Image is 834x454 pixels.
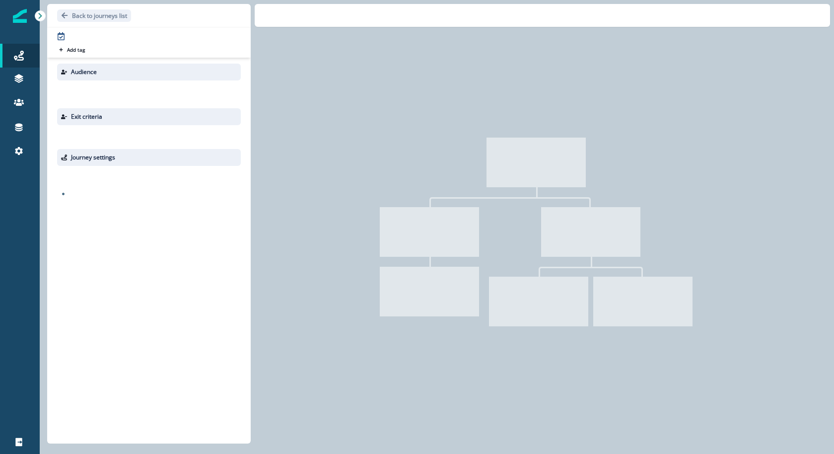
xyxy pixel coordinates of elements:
[67,47,85,53] p: Add tag
[57,46,87,54] button: Add tag
[13,9,27,23] img: Inflection
[71,68,97,76] p: Audience
[72,11,127,20] p: Back to journeys list
[71,112,102,121] p: Exit criteria
[71,153,115,162] p: Journey settings
[57,9,131,22] button: Go back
